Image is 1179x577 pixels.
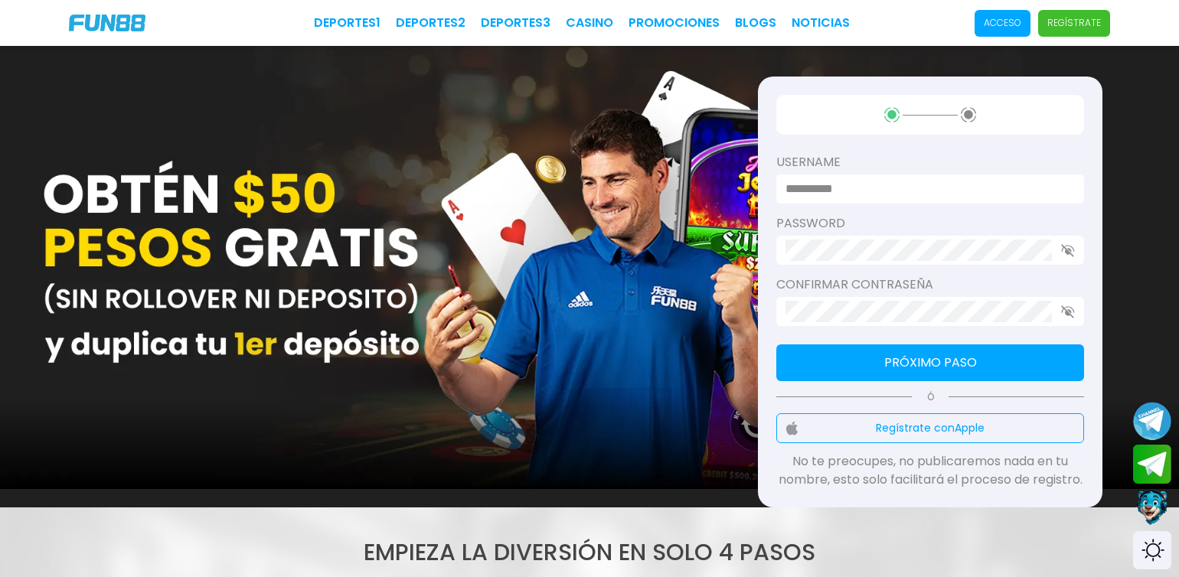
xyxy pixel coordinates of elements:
[776,214,1084,233] label: password
[776,413,1084,443] button: Regístrate conApple
[314,14,380,32] a: Deportes1
[1047,16,1101,30] p: Regístrate
[776,452,1084,489] p: No te preocupes, no publicaremos nada en tu nombre, esto solo facilitará el proceso de registro.
[776,153,1084,171] label: username
[1133,531,1171,569] div: Switch theme
[1133,445,1171,484] button: Join telegram
[735,14,776,32] a: BLOGS
[1133,487,1171,527] button: Contact customer service
[776,275,1084,294] label: Confirmar contraseña
[149,535,1030,569] h1: Empieza la DIVERSIÓN en solo 4 pasos
[396,14,465,32] a: Deportes2
[984,16,1021,30] p: Acceso
[481,14,550,32] a: Deportes3
[566,14,613,32] a: CASINO
[1133,401,1171,441] button: Join telegram channel
[69,15,145,31] img: Company Logo
[629,14,720,32] a: Promociones
[776,344,1084,381] button: Próximo paso
[792,14,850,32] a: NOTICIAS
[776,390,1084,404] p: Ó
